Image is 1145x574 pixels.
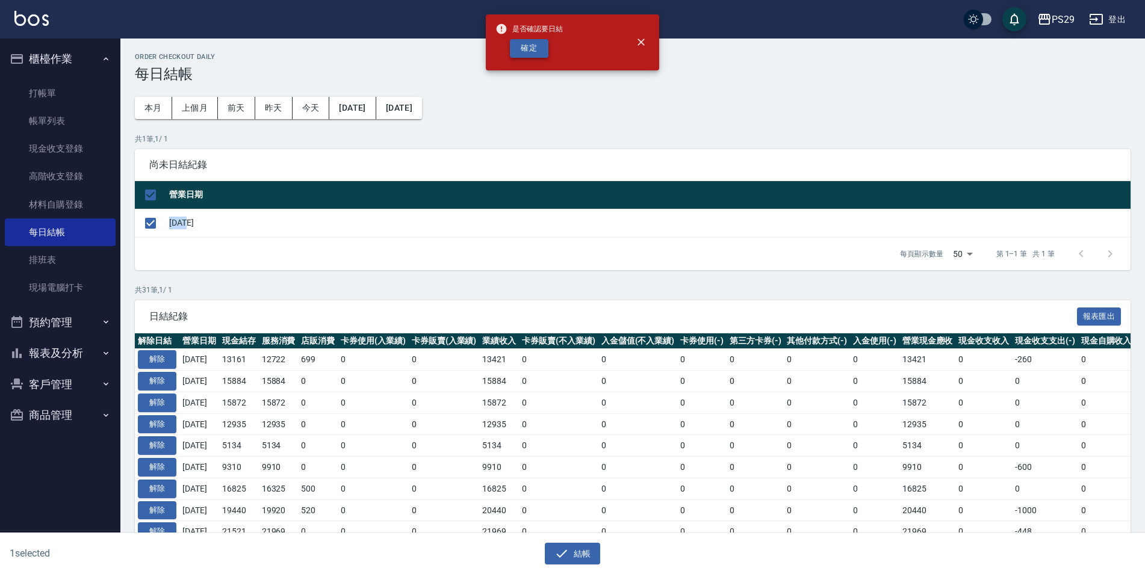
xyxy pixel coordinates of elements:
[784,371,850,392] td: 0
[727,349,784,371] td: 0
[409,478,480,499] td: 0
[298,392,338,413] td: 0
[850,413,899,435] td: 0
[166,181,1131,209] th: 營業日期
[495,23,563,35] span: 是否確認要日結
[519,457,598,478] td: 0
[5,191,116,218] a: 材料自購登錄
[727,435,784,457] td: 0
[850,499,899,521] td: 0
[598,413,678,435] td: 0
[1084,8,1131,31] button: 登出
[1078,371,1135,392] td: 0
[996,248,1055,259] p: 第 1–1 筆 共 1 筆
[179,392,219,413] td: [DATE]
[5,79,116,107] a: 打帳單
[135,53,1131,61] h2: Order checkout daily
[338,371,409,392] td: 0
[1078,413,1135,435] td: 0
[179,371,219,392] td: [DATE]
[850,521,899,543] td: 0
[519,371,598,392] td: 0
[1078,521,1135,543] td: 0
[598,371,678,392] td: 0
[727,457,784,478] td: 0
[135,97,172,119] button: 本月
[899,371,956,392] td: 15884
[899,349,956,371] td: 13421
[598,392,678,413] td: 0
[899,435,956,457] td: 5134
[179,435,219,457] td: [DATE]
[179,457,219,478] td: [DATE]
[298,349,338,371] td: 699
[1078,478,1135,499] td: 0
[5,274,116,301] a: 現場電腦打卡
[14,11,49,26] img: Logo
[1012,371,1078,392] td: 0
[298,371,338,392] td: 0
[1078,333,1135,349] th: 現金自購收入
[519,521,598,543] td: 0
[409,499,480,521] td: 0
[259,392,299,413] td: 15872
[598,435,678,457] td: 0
[255,97,293,119] button: 昨天
[179,521,219,543] td: [DATE]
[784,457,850,478] td: 0
[784,499,850,521] td: 0
[1012,457,1078,478] td: -600
[338,435,409,457] td: 0
[338,478,409,499] td: 0
[1012,499,1078,521] td: -1000
[1078,349,1135,371] td: 0
[598,521,678,543] td: 0
[598,478,678,499] td: 0
[219,413,259,435] td: 12935
[135,333,179,349] th: 解除日結
[1052,12,1075,27] div: PS29
[784,349,850,371] td: 0
[293,97,330,119] button: 今天
[727,371,784,392] td: 0
[677,435,727,457] td: 0
[138,372,176,390] button: 解除
[955,521,1012,543] td: 0
[138,350,176,369] button: 解除
[948,238,977,270] div: 50
[5,107,116,135] a: 帳單列表
[219,349,259,371] td: 13161
[598,457,678,478] td: 0
[955,349,1012,371] td: 0
[409,521,480,543] td: 0
[259,499,299,521] td: 19920
[955,499,1012,521] td: 0
[338,457,409,478] td: 0
[598,333,678,349] th: 入金儲值(不入業績)
[135,134,1131,144] p: 共 1 筆, 1 / 1
[409,333,480,349] th: 卡券販賣(入業績)
[628,29,654,55] button: close
[677,392,727,413] td: 0
[409,413,480,435] td: 0
[409,349,480,371] td: 0
[1078,457,1135,478] td: 0
[219,371,259,392] td: 15884
[409,457,480,478] td: 0
[955,413,1012,435] td: 0
[259,349,299,371] td: 12722
[727,521,784,543] td: 0
[409,371,480,392] td: 0
[166,209,1131,237] td: [DATE]
[259,435,299,457] td: 5134
[900,248,943,259] p: 每頁顯示數量
[179,478,219,499] td: [DATE]
[259,413,299,435] td: 12935
[519,478,598,499] td: 0
[677,478,727,499] td: 0
[298,499,338,521] td: 520
[677,413,727,435] td: 0
[598,349,678,371] td: 0
[219,392,259,413] td: 15872
[298,521,338,543] td: 0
